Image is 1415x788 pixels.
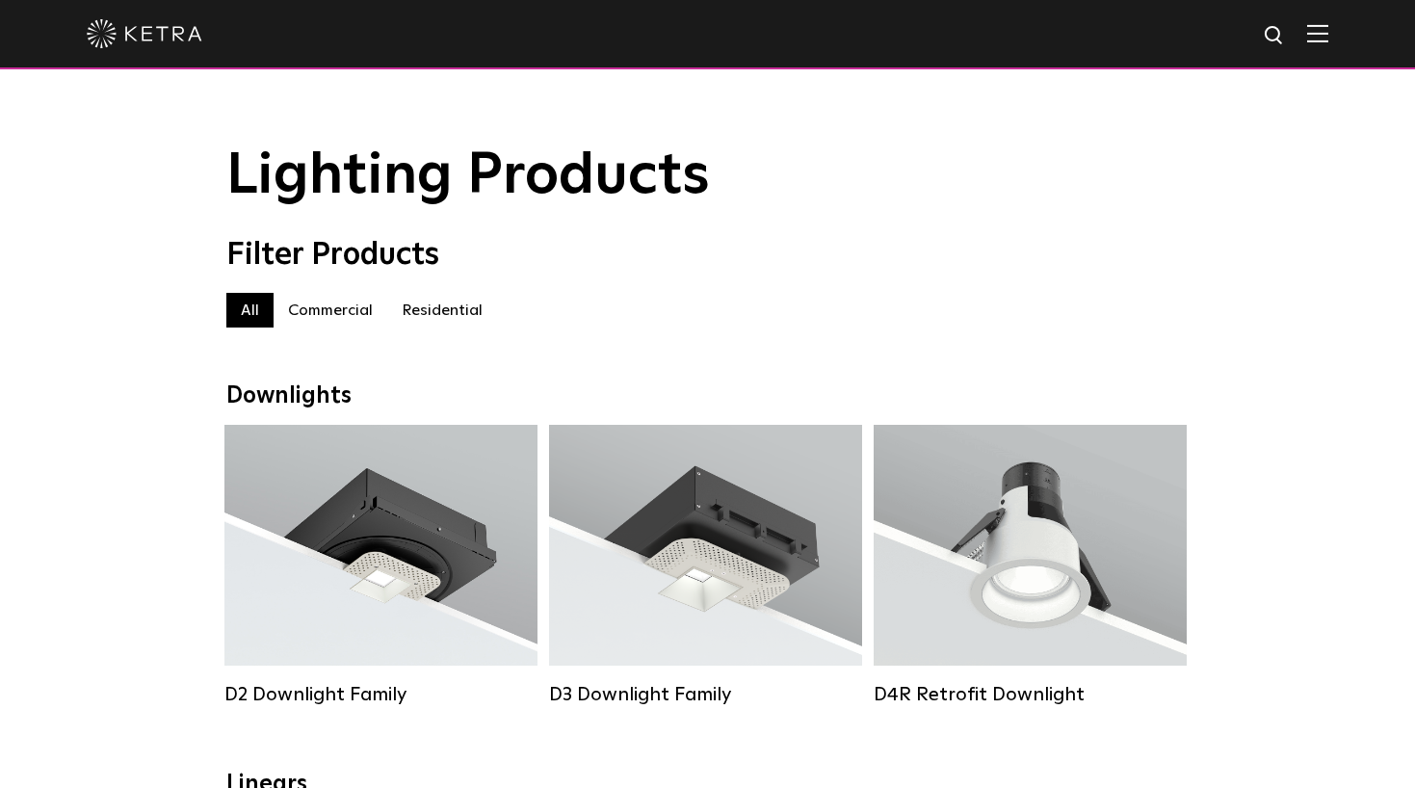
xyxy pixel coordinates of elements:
img: ketra-logo-2019-white [87,19,202,48]
span: Lighting Products [226,147,710,205]
label: Residential [387,293,497,328]
a: D4R Retrofit Downlight Lumen Output:800Colors:White / BlackBeam Angles:15° / 25° / 40° / 60°Watta... [874,425,1187,706]
div: D2 Downlight Family [224,683,537,706]
img: search icon [1263,24,1287,48]
a: D3 Downlight Family Lumen Output:700 / 900 / 1100Colors:White / Black / Silver / Bronze / Paintab... [549,425,862,706]
div: Downlights [226,382,1190,410]
label: All [226,293,274,328]
label: Commercial [274,293,387,328]
div: D3 Downlight Family [549,683,862,706]
a: D2 Downlight Family Lumen Output:1200Colors:White / Black / Gloss Black / Silver / Bronze / Silve... [224,425,537,706]
div: Filter Products [226,237,1190,274]
img: Hamburger%20Nav.svg [1307,24,1328,42]
div: D4R Retrofit Downlight [874,683,1187,706]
